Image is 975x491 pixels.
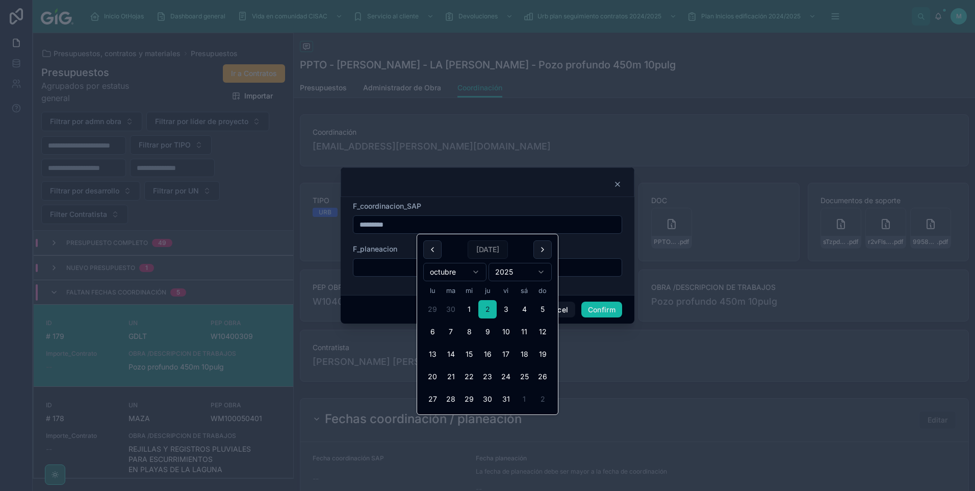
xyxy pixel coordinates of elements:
button: Today, jueves, 2 de octubre de 2025, selected [478,300,497,318]
button: miércoles, 22 de octubre de 2025 [460,367,478,386]
button: martes, 21 de octubre de 2025 [442,367,460,386]
button: Confirm [581,302,622,318]
button: miércoles, 8 de octubre de 2025 [460,323,478,341]
button: miércoles, 15 de octubre de 2025 [460,345,478,363]
span: F_planeacion [353,244,397,253]
button: viernes, 17 de octubre de 2025 [497,345,515,363]
th: domingo [533,285,552,296]
th: martes [442,285,460,296]
button: lunes, 27 de octubre de 2025 [423,390,442,408]
button: domingo, 2 de noviembre de 2025 [533,390,552,408]
th: lunes [423,285,442,296]
button: domingo, 12 de octubre de 2025 [533,323,552,341]
th: jueves [478,285,497,296]
button: miércoles, 1 de octubre de 2025 [460,300,478,318]
button: lunes, 6 de octubre de 2025 [423,323,442,341]
table: octubre 2025 [423,285,552,408]
button: sábado, 18 de octubre de 2025 [515,345,533,363]
button: sábado, 11 de octubre de 2025 [515,323,533,341]
button: domingo, 26 de octubre de 2025 [533,367,552,386]
button: domingo, 5 de octubre de 2025 [533,300,552,318]
button: sábado, 1 de noviembre de 2025 [515,390,533,408]
button: viernes, 24 de octubre de 2025 [497,367,515,386]
button: viernes, 10 de octubre de 2025 [497,323,515,341]
th: miércoles [460,285,478,296]
button: viernes, 31 de octubre de 2025 [497,390,515,408]
button: martes, 28 de octubre de 2025 [442,390,460,408]
button: lunes, 13 de octubre de 2025 [423,345,442,363]
button: domingo, 19 de octubre de 2025 [533,345,552,363]
button: lunes, 29 de septiembre de 2025 [423,300,442,318]
button: jueves, 16 de octubre de 2025 [478,345,497,363]
button: lunes, 20 de octubre de 2025 [423,367,442,386]
button: martes, 30 de septiembre de 2025 [442,300,460,318]
button: jueves, 30 de octubre de 2025 [478,390,497,408]
button: miércoles, 29 de octubre de 2025 [460,390,478,408]
th: viernes [497,285,515,296]
span: F_coordinacion_SAP [353,202,421,210]
button: jueves, 23 de octubre de 2025 [478,367,497,386]
button: sábado, 4 de octubre de 2025 [515,300,533,318]
button: sábado, 25 de octubre de 2025 [515,367,533,386]
th: sábado [515,285,533,296]
button: martes, 14 de octubre de 2025 [442,345,460,363]
button: jueves, 9 de octubre de 2025 [478,323,497,341]
button: viernes, 3 de octubre de 2025 [497,300,515,318]
button: martes, 7 de octubre de 2025 [442,323,460,341]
